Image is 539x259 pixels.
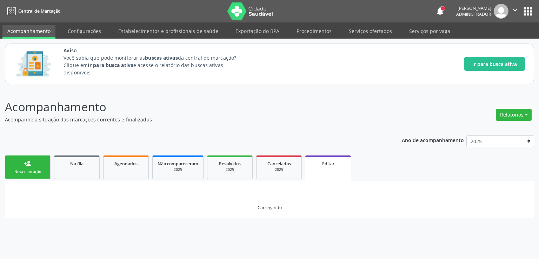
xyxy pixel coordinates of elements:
span: Na fila [70,161,84,167]
span: Cancelados [267,161,291,167]
div: [PERSON_NAME] [456,5,491,11]
a: Acompanhamento [2,25,55,39]
span: Resolvidos [219,161,241,167]
strong: Ir para busca ativa [88,62,133,68]
img: Imagem de CalloutCard [14,48,54,80]
div: 2025 [212,167,247,172]
a: Estabelecimentos e profissionais de saúde [113,25,223,37]
span: Central de Marcação [18,8,60,14]
a: Serviços por vaga [404,25,455,37]
a: Serviços ofertados [344,25,397,37]
span: Agendados [114,161,138,167]
span: Administrador [456,11,491,17]
a: Configurações [63,25,106,37]
span: Aviso [64,47,249,54]
a: Exportação do BPA [231,25,284,37]
button: notifications [435,6,445,16]
p: Você sabia que pode monitorar as da central de marcação? Clique em e acesse o relatório das busca... [64,54,249,76]
span: Não compareceram [158,161,198,167]
a: Central de Marcação [5,5,60,17]
span: Editar [322,161,334,167]
button: Ir para busca ativa [464,57,525,71]
span: Ir para busca ativa [472,60,517,68]
div: 2025 [158,167,198,172]
img: img [494,4,508,19]
p: Ano de acompanhamento [402,135,464,144]
p: Acompanhe a situação das marcações correntes e finalizadas [5,116,375,123]
div: Nova marcação [10,169,45,174]
button:  [508,4,522,19]
button: Relatórios [496,109,532,121]
div: Carregando [258,205,282,211]
div: person_add [24,160,32,167]
a: Procedimentos [292,25,337,37]
strong: buscas ativas [145,54,178,61]
div: 2025 [261,167,297,172]
i:  [511,6,519,14]
button: apps [522,5,534,18]
p: Acompanhamento [5,98,375,116]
